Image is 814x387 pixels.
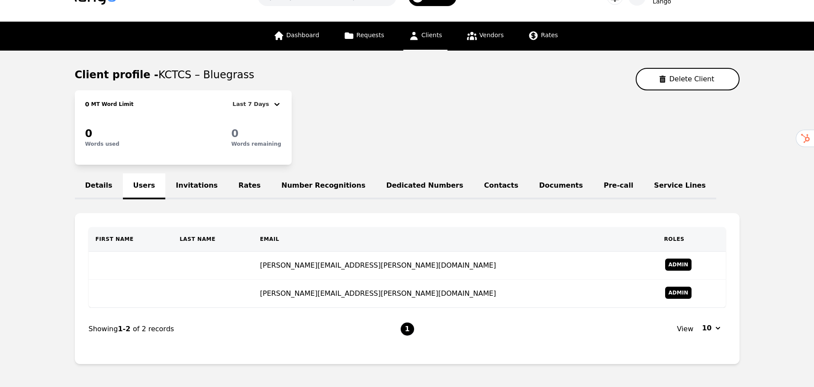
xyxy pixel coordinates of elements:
[118,325,132,333] span: 1-2
[474,173,529,199] a: Contacts
[421,32,442,38] span: Clients
[643,173,716,199] a: Service Lines
[541,32,558,38] span: Rates
[702,323,711,333] span: 10
[286,32,319,38] span: Dashboard
[338,22,389,51] a: Requests
[75,173,123,199] a: Details
[232,99,272,109] div: Last 7 Days
[89,308,726,350] nav: Page navigation
[479,32,504,38] span: Vendors
[665,259,692,271] span: Admin
[461,22,509,51] a: Vendors
[231,128,238,140] span: 0
[85,141,119,147] p: Words used
[85,101,90,108] span: 0
[253,280,657,308] td: [PERSON_NAME][EMAIL_ADDRESS][PERSON_NAME][DOMAIN_NAME]
[158,69,254,81] span: KCTCS – Bluegrass
[89,227,173,252] th: First Name
[173,227,253,252] th: Last Name
[376,173,473,199] a: Dedicated Numbers
[529,173,593,199] a: Documents
[357,32,384,38] span: Requests
[636,68,740,90] button: Delete Client
[665,287,692,299] span: Admin
[75,68,254,82] h1: Client profile -
[268,22,325,51] a: Dashboard
[85,128,93,140] span: 0
[253,252,657,280] td: [PERSON_NAME][EMAIL_ADDRESS][PERSON_NAME][DOMAIN_NAME]
[89,324,400,334] div: Showing of 2 records
[697,321,725,335] button: 10
[403,22,447,51] a: Clients
[231,141,281,147] p: Words remaining
[271,173,376,199] a: Number Recognitions
[593,173,643,199] a: Pre-call
[677,324,693,334] span: View
[253,227,657,252] th: Email
[657,227,726,252] th: Roles
[523,22,563,51] a: Rates
[228,173,271,199] a: Rates
[89,101,133,108] h2: MT Word Limit
[165,173,228,199] a: Invitations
